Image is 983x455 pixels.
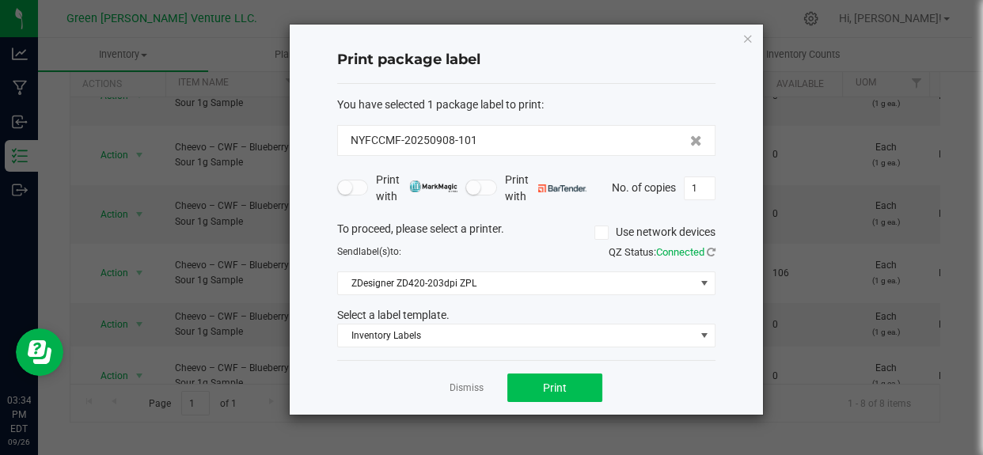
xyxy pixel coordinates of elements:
[16,328,63,376] iframe: Resource center
[376,172,457,205] span: Print with
[337,98,541,111] span: You have selected 1 package label to print
[351,132,477,149] span: NYFCCMF-20250908-101
[337,246,401,257] span: Send to:
[505,172,586,205] span: Print with
[409,180,457,192] img: mark_magic_cybra.png
[359,246,390,257] span: label(s)
[325,307,727,324] div: Select a label template.
[337,50,715,70] h4: Print package label
[450,381,484,395] a: Dismiss
[612,180,676,193] span: No. of copies
[507,373,602,402] button: Print
[538,184,586,192] img: bartender.png
[338,272,695,294] span: ZDesigner ZD420-203dpi ZPL
[594,224,715,241] label: Use network devices
[609,246,715,258] span: QZ Status:
[338,324,695,347] span: Inventory Labels
[543,381,567,394] span: Print
[337,97,715,113] div: :
[656,246,704,258] span: Connected
[325,221,727,245] div: To proceed, please select a printer.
